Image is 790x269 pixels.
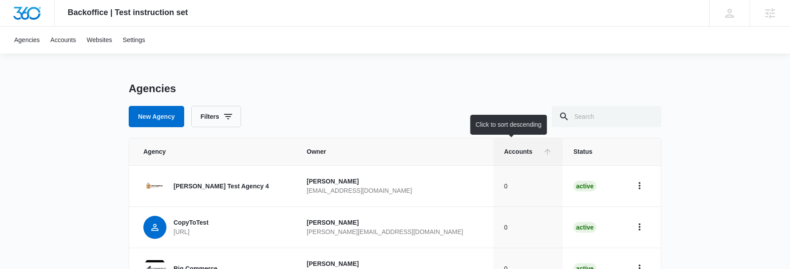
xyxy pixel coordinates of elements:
p: CopyToTest [174,218,209,227]
a: Settings [118,27,151,54]
p: [URL] [174,227,209,237]
span: Accounts [504,147,539,156]
a: Websites [81,27,117,54]
a: New Agency [129,106,184,127]
input: Search [552,106,661,127]
p: [PERSON_NAME][EMAIL_ADDRESS][DOMAIN_NAME] [307,227,483,237]
p: [PERSON_NAME] [307,177,483,186]
h1: Agencies [129,82,176,95]
p: [EMAIL_ADDRESS][DOMAIN_NAME] [307,186,483,195]
div: Click to sort descending [470,115,547,135]
p: [PERSON_NAME] [307,218,483,227]
span: Backoffice | Test instruction set [68,8,188,17]
span: Status [573,147,598,156]
span: Owner [307,147,483,156]
td: 0 [494,207,563,248]
td: 0 [494,165,563,207]
p: [PERSON_NAME] Test Agency 4 [174,182,269,191]
a: Agencies [9,27,45,54]
div: active [573,222,596,233]
div: active [573,181,596,191]
a: CopyToTest[URL] [143,216,285,239]
button: Home [632,179,647,193]
a: Accounts [45,27,82,54]
a: [PERSON_NAME] Test Agency 4 [143,175,285,198]
button: Filters [191,106,241,127]
button: Home [632,220,647,234]
span: Agency [143,147,273,156]
p: [PERSON_NAME] [307,259,483,269]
